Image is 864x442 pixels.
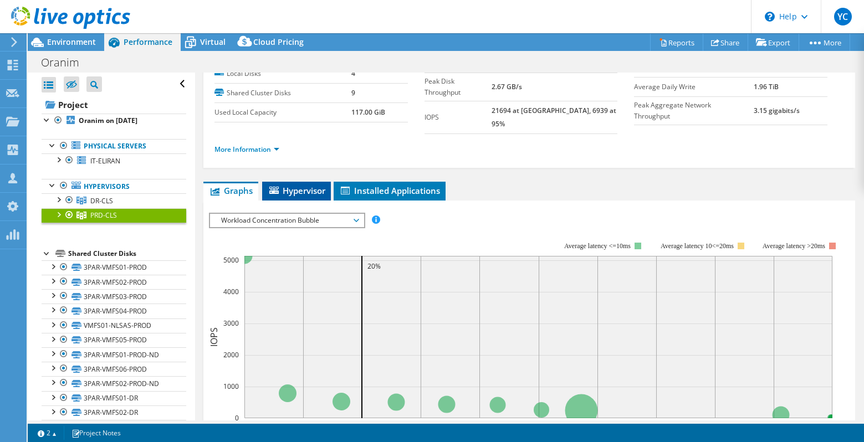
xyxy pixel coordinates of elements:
h1: Oranim [36,56,96,69]
span: Cloud Pricing [253,37,304,47]
b: 1.96 TiB [754,82,779,91]
a: 3PAR-VMFS03-DR [42,420,186,434]
span: Environment [47,37,96,47]
span: Virtual [200,37,226,47]
b: 2.67 GB/s [492,82,522,91]
div: Shared Cluster Disks [68,247,186,260]
a: More [799,34,850,51]
label: Peak Aggregate Network Throughput [634,100,754,122]
text: 1000 [223,382,239,391]
a: VMFS01-NLSAS-PROD [42,318,186,333]
text: 20% [367,261,381,271]
label: IOPS [425,112,492,123]
a: Project Notes [64,426,129,440]
label: Used Local Capacity [214,107,351,118]
a: 3PAR-VMFS04-PROD [42,304,186,318]
b: 117.00 GiB [351,107,385,117]
text: Average latency >20ms [763,242,825,250]
a: PRD-CLS [42,208,186,223]
text: IOPS [208,327,220,347]
label: Average Daily Write [634,81,754,92]
span: YC [834,8,852,25]
b: 9 [351,88,355,97]
span: Graphs [209,185,253,196]
label: Peak Disk Throughput [425,76,492,98]
label: Shared Cluster Disks [214,88,351,99]
a: Share [703,34,748,51]
a: Reports [650,34,703,51]
a: 3PAR-VMFS01-PROD-ND [42,347,186,362]
a: 3PAR-VMFS06-PROD [42,362,186,376]
span: Installed Applications [339,185,440,196]
text: 5000 [223,255,239,265]
b: Oranim on [DATE] [79,116,137,125]
span: DR-CLS [90,196,113,205]
a: Oranim on [DATE] [42,114,186,128]
text: 2000 [223,350,239,359]
a: 3PAR-VMFS01-PROD [42,260,186,275]
a: Project [42,96,186,114]
a: 3PAR-VMFS01-DR [42,391,186,405]
span: Hypervisor [268,185,325,196]
text: 0 [235,413,239,423]
svg: \n [765,12,775,22]
b: 4 [351,69,355,78]
text: 4000 [223,287,239,296]
a: Physical Servers [42,139,186,153]
a: DR-CLS [42,193,186,208]
a: More Information [214,145,279,154]
a: 3PAR-VMFS02-DR [42,405,186,420]
span: IT-ELIRAN [90,156,120,166]
a: Export [748,34,799,51]
a: 3PAR-VMFS02-PROD-ND [42,376,186,390]
a: 3PAR-VMFS03-PROD [42,289,186,304]
span: Workload Concentration Bubble [216,214,358,227]
span: Performance [124,37,172,47]
label: Local Disks [214,68,351,79]
text: 3000 [223,318,239,328]
tspan: Average latency <=10ms [564,242,631,250]
a: IT-ELIRAN [42,153,186,168]
a: 3PAR-VMFS02-PROD [42,275,186,289]
b: 3.15 gigabits/s [754,106,800,115]
b: 21694 at [GEOGRAPHIC_DATA], 6939 at 95% [492,106,616,129]
span: PRD-CLS [90,210,117,220]
a: 3PAR-VMFS05-PROD [42,333,186,347]
tspan: Average latency 10<=20ms [661,242,734,250]
a: Hypervisors [42,179,186,193]
a: 2 [30,426,64,440]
